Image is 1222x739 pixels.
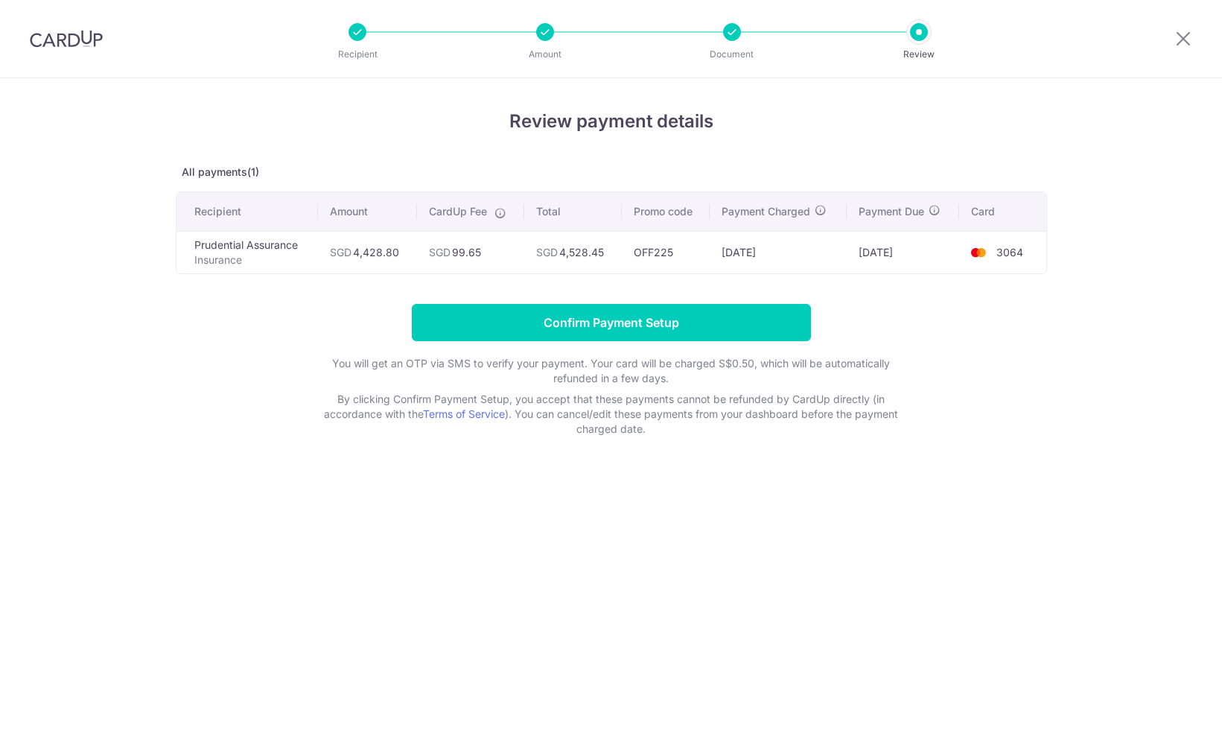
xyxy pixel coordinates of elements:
td: [DATE] [847,231,959,273]
th: Amount [318,192,417,231]
p: Review [864,47,974,62]
input: Confirm Payment Setup [412,304,811,341]
span: Payment Charged [722,204,810,219]
td: OFF225 [622,231,710,273]
td: Prudential Assurance [176,231,318,273]
img: CardUp [30,30,103,48]
td: 4,528.45 [524,231,622,273]
td: 99.65 [417,231,525,273]
th: Recipient [176,192,318,231]
span: SGD [429,246,451,259]
td: [DATE] [710,231,847,273]
span: SGD [536,246,558,259]
th: Promo code [622,192,710,231]
p: Document [677,47,787,62]
span: Payment Due [859,204,924,219]
span: 3064 [996,246,1023,259]
p: All payments(1) [176,165,1047,180]
img: <span class="translation_missing" title="translation missing: en.account_steps.new_confirm_form.b... [964,244,993,261]
th: Card [959,192,1046,231]
td: 4,428.80 [318,231,417,273]
span: CardUp Fee [429,204,487,219]
p: Recipient [302,47,413,62]
th: Total [524,192,622,231]
h4: Review payment details [176,108,1047,135]
p: Amount [490,47,600,62]
p: Insurance [194,253,306,267]
span: SGD [330,246,351,259]
p: You will get an OTP via SMS to verify your payment. Your card will be charged S$0.50, which will ... [314,356,909,386]
p: By clicking Confirm Payment Setup, you accept that these payments cannot be refunded by CardUp di... [314,392,909,437]
a: Terms of Service [423,407,505,420]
